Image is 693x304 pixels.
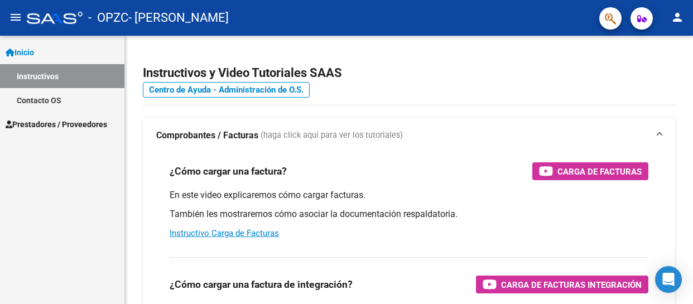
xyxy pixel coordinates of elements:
a: Centro de Ayuda - Administración de O.S. [143,82,310,98]
mat-icon: menu [9,11,22,24]
a: Instructivo Carga de Facturas [170,228,279,238]
p: También les mostraremos cómo asociar la documentación respaldatoria. [170,208,648,220]
h3: ¿Cómo cargar una factura de integración? [170,277,353,292]
mat-icon: person [671,11,684,24]
span: Inicio [6,46,34,59]
span: Carga de Facturas Integración [501,278,642,292]
span: - [PERSON_NAME] [128,6,229,30]
div: Open Intercom Messenger [655,266,682,293]
mat-expansion-panel-header: Comprobantes / Facturas (haga click aquí para ver los tutoriales) [143,118,675,153]
strong: Comprobantes / Facturas [156,129,258,142]
span: Prestadores / Proveedores [6,118,107,131]
span: Carga de Facturas [557,165,642,178]
span: - OPZC [88,6,128,30]
span: (haga click aquí para ver los tutoriales) [261,129,403,142]
button: Carga de Facturas Integración [476,276,648,293]
h3: ¿Cómo cargar una factura? [170,163,287,179]
h2: Instructivos y Video Tutoriales SAAS [143,62,675,84]
button: Carga de Facturas [532,162,648,180]
p: En este video explicaremos cómo cargar facturas. [170,189,648,201]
